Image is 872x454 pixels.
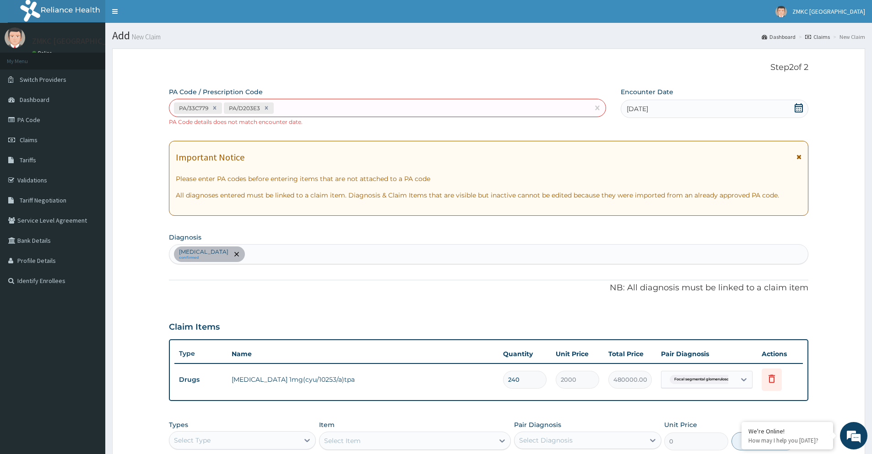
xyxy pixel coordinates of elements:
small: confirmed [179,256,228,260]
p: All diagnoses entered must be linked to a claim item. Diagnosis & Claim Items that are visible bu... [176,191,802,200]
label: Unit Price [664,420,697,429]
span: [DATE] [627,104,648,113]
label: PA Code / Prescription Code [169,87,263,96]
span: Switch Providers [20,75,66,84]
div: Select Diagnosis [519,436,573,445]
th: Name [227,345,498,363]
a: Claims [805,33,830,41]
span: Dashboard [20,96,49,104]
div: PA/D203E3 [226,103,261,113]
img: User Image [775,6,787,17]
th: Actions [757,345,803,363]
h1: Add [112,30,865,42]
th: Type [174,345,227,362]
span: Tariff Negotiation [20,196,66,204]
td: [MEDICAL_DATA] 1mg(cyu/10253/a)tpa [227,370,498,389]
div: Select Type [174,436,211,445]
h1: Important Notice [176,152,244,162]
th: Pair Diagnosis [656,345,757,363]
a: Online [32,50,54,56]
a: Dashboard [762,33,796,41]
small: New Claim [130,33,161,40]
small: PA Code details does not match encounter date. [169,118,303,125]
td: Drugs [174,371,227,388]
span: ZMKC [GEOGRAPHIC_DATA] [792,7,865,16]
h3: Claim Items [169,322,220,332]
img: User Image [5,27,25,48]
span: remove selection option [233,250,241,258]
label: Encounter Date [621,87,673,96]
label: Item [319,420,335,429]
label: Types [169,421,188,429]
p: Please enter PA codes before entering items that are not attached to a PA code [176,174,802,183]
th: Total Price [604,345,656,363]
label: Diagnosis [169,233,201,242]
span: Tariffs [20,156,36,164]
p: NB: All diagnosis must be linked to a claim item [169,282,808,294]
div: We're Online! [748,427,826,435]
button: Add [731,432,796,450]
span: Claims [20,136,38,144]
p: ZMKC [GEOGRAPHIC_DATA] [32,37,129,45]
span: Focal segmental glomeruloscler... [670,375,741,384]
label: Pair Diagnosis [514,420,561,429]
th: Quantity [498,345,551,363]
p: [MEDICAL_DATA] [179,248,228,256]
li: New Claim [831,33,865,41]
p: Step 2 of 2 [169,63,808,73]
div: PA/33C779 [176,103,210,113]
p: How may I help you today? [748,437,826,444]
th: Unit Price [551,345,604,363]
